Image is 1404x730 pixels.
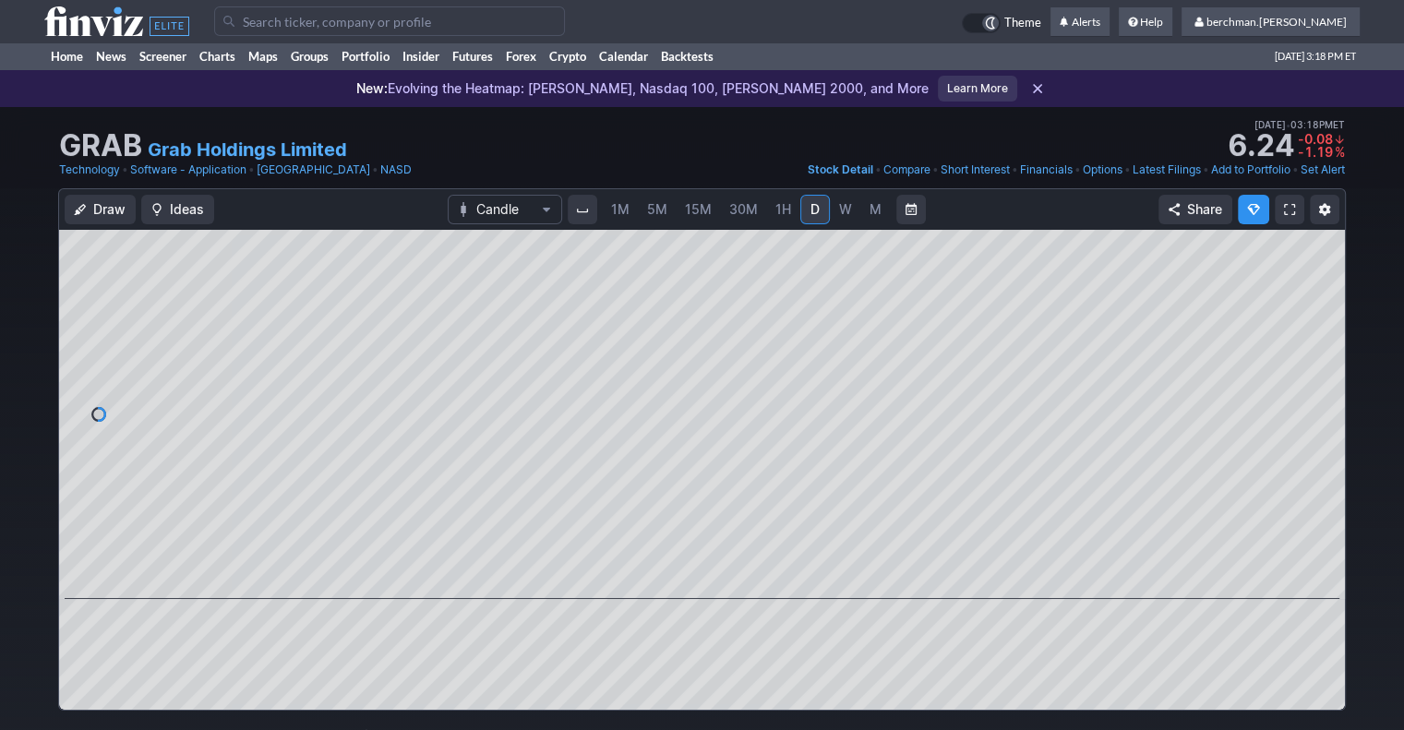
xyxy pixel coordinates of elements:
a: D [800,195,830,224]
button: Chart Type [448,195,562,224]
a: Set Alert [1301,161,1345,179]
button: Explore new features [1238,195,1269,224]
a: Maps [242,42,284,70]
span: -1.19 [1298,144,1333,160]
strong: 6.24 [1228,131,1294,161]
span: berchman.[PERSON_NAME] [1206,15,1347,29]
span: • [875,161,882,179]
a: Fullscreen [1275,195,1304,224]
span: Ideas [170,200,204,219]
p: Evolving the Heatmap: [PERSON_NAME], Nasdaq 100, [PERSON_NAME] 2000, and More [356,79,929,98]
a: Insider [396,42,446,70]
span: M [870,201,882,217]
button: Ideas [141,195,214,224]
span: Theme [1004,13,1041,33]
span: 15M [685,201,712,217]
button: Draw [65,195,136,224]
button: Interval [568,195,597,224]
a: 1H [767,195,799,224]
span: Draw [93,200,126,219]
span: • [1124,161,1131,179]
span: Latest Filings [1133,162,1201,176]
span: 5M [647,201,667,217]
a: Theme [962,13,1041,33]
a: M [861,195,891,224]
a: Options [1083,161,1122,179]
span: • [1286,116,1290,133]
a: Help [1119,7,1172,37]
span: [DATE] 03:18PM ET [1254,116,1345,133]
span: • [1203,161,1209,179]
a: Learn More [938,76,1017,102]
a: Charts [193,42,242,70]
span: -0.08 [1298,131,1333,147]
a: 5M [639,195,676,224]
span: • [932,161,939,179]
span: Candle [476,200,534,219]
a: Software - Application [130,161,246,179]
span: [DATE] 3:18 PM ET [1275,42,1356,70]
button: Chart Settings [1310,195,1339,224]
a: 30M [721,195,766,224]
span: New: [356,80,388,96]
a: Latest Filings [1133,161,1201,179]
span: Share [1187,200,1222,219]
span: W [839,201,852,217]
span: • [1292,161,1299,179]
a: Futures [446,42,499,70]
a: 1M [603,195,638,224]
span: • [1012,161,1018,179]
a: Compare [883,161,930,179]
span: 1M [611,201,630,217]
a: Screener [133,42,193,70]
a: News [90,42,133,70]
a: Backtests [654,42,720,70]
a: Alerts [1050,7,1110,37]
input: Search [214,6,565,36]
span: D [810,201,820,217]
a: Add to Portfolio [1211,161,1290,179]
a: Groups [284,42,335,70]
a: Portfolio [335,42,396,70]
a: Short Interest [941,161,1010,179]
a: Forex [499,42,543,70]
span: % [1335,144,1345,160]
a: berchman.[PERSON_NAME] [1182,7,1360,37]
span: • [1074,161,1081,179]
span: 30M [729,201,758,217]
a: W [831,195,860,224]
a: [GEOGRAPHIC_DATA] [257,161,370,179]
a: Stock Detail [808,161,873,179]
button: Share [1158,195,1232,224]
a: Crypto [543,42,593,70]
a: 15M [677,195,720,224]
a: Grab Holdings Limited [148,137,347,162]
button: Range [896,195,926,224]
a: NASD [380,161,412,179]
span: 1H [775,201,791,217]
span: • [248,161,255,179]
a: Home [44,42,90,70]
h1: GRAB [59,131,142,161]
span: • [372,161,378,179]
span: • [122,161,128,179]
a: Calendar [593,42,654,70]
a: Financials [1020,161,1073,179]
a: Technology [59,161,120,179]
span: Stock Detail [808,162,873,176]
